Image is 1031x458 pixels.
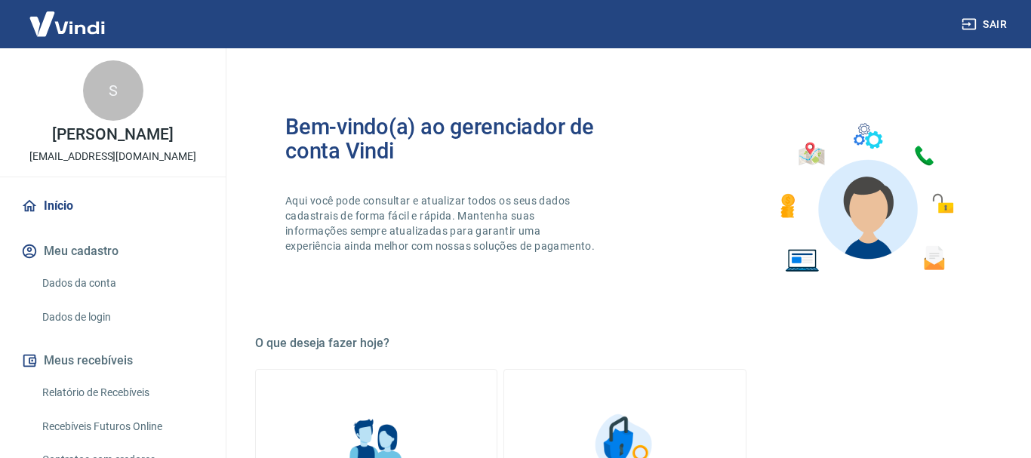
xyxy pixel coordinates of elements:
h5: O que deseja fazer hoje? [255,336,995,351]
p: Aqui você pode consultar e atualizar todos os seus dados cadastrais de forma fácil e rápida. Mant... [285,193,598,254]
p: [EMAIL_ADDRESS][DOMAIN_NAME] [29,149,196,164]
button: Sair [959,11,1013,38]
div: S [83,60,143,121]
a: Dados da conta [36,268,208,299]
a: Relatório de Recebíveis [36,377,208,408]
img: Vindi [18,1,116,47]
img: Imagem de um avatar masculino com diversos icones exemplificando as funcionalidades do gerenciado... [767,115,965,281]
a: Dados de login [36,302,208,333]
button: Meus recebíveis [18,344,208,377]
button: Meu cadastro [18,235,208,268]
a: Recebíveis Futuros Online [36,411,208,442]
h2: Bem-vindo(a) ao gerenciador de conta Vindi [285,115,625,163]
a: Início [18,189,208,223]
p: [PERSON_NAME] [52,127,173,143]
